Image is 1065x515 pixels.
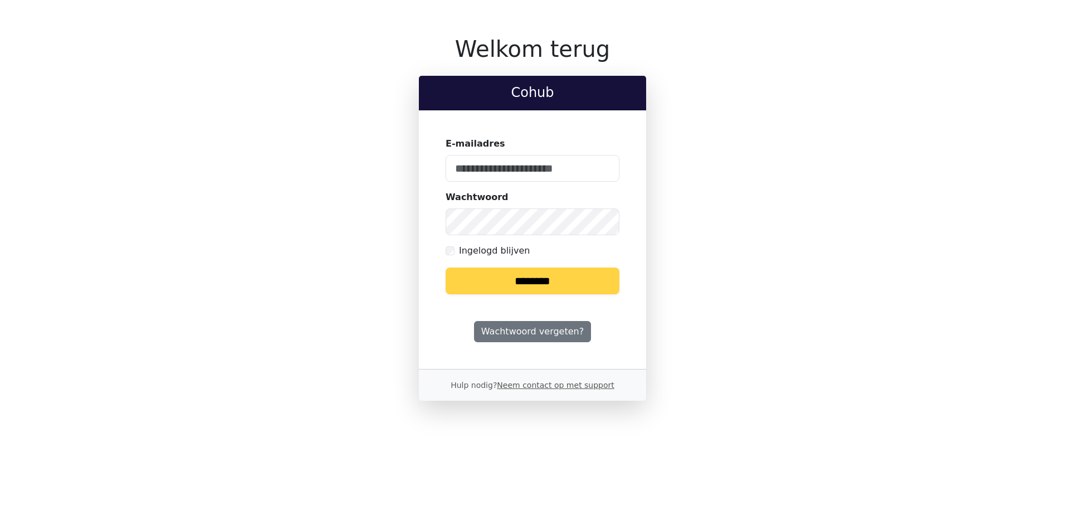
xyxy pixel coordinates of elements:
label: E-mailadres [446,137,505,150]
label: Wachtwoord [446,191,509,204]
a: Neem contact op met support [497,381,614,390]
label: Ingelogd blijven [459,244,530,257]
a: Wachtwoord vergeten? [474,321,591,342]
small: Hulp nodig? [451,381,614,390]
h1: Welkom terug [419,36,646,62]
h2: Cohub [428,85,637,101]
